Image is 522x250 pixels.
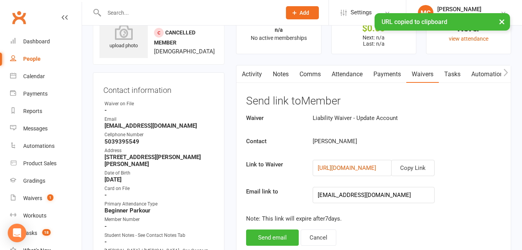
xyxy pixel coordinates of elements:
div: Cellphone Number [104,131,214,139]
div: Student Notes - See Contact Notes Tab [104,232,214,239]
button: Copy Link [391,160,435,176]
p: Next: n/a Last: n/a [339,34,409,47]
a: Gradings [10,172,82,190]
div: Payments [23,91,48,97]
button: Add [286,6,319,19]
strong: [EMAIL_ADDRESS][DOMAIN_NAME] [104,122,214,129]
div: Address [104,147,214,154]
input: Search... [102,7,276,18]
label: Link to Waiver [240,160,307,169]
button: × [495,13,509,30]
div: [PERSON_NAME] [437,6,496,13]
span: 18 [42,229,51,236]
div: Email [104,116,214,123]
div: MC [418,5,433,21]
button: Cancel [301,229,336,246]
a: Product Sales [10,155,82,172]
div: Open Intercom Messenger [8,224,26,242]
label: Waiver [240,113,307,123]
div: Waivers [23,195,42,201]
strong: - [104,238,214,245]
div: [PERSON_NAME] [307,137,462,146]
a: Automations [466,65,512,83]
div: People [23,56,41,62]
a: [URL][DOMAIN_NAME] [318,164,376,171]
strong: - [104,192,214,199]
strong: 5039395549 [104,138,214,145]
a: Payments [10,85,82,103]
a: Attendance [326,65,368,83]
a: Comms [294,65,326,83]
a: Activity [236,65,267,83]
div: URL copied to clipboard [375,13,510,31]
div: Dashboard [23,38,50,45]
a: Notes [267,65,294,83]
div: Card on File [104,185,214,192]
strong: Beginner Parkour [104,207,214,214]
a: Tasks 18 [10,224,82,242]
a: Automations [10,137,82,155]
div: upload photo [99,24,148,50]
div: Automations [23,143,55,149]
a: Reports [10,103,82,120]
a: Payments [368,65,406,83]
div: Gradings [23,178,45,184]
span: Settings [351,4,372,21]
a: Tasks [439,65,466,83]
a: Clubworx [9,8,29,27]
button: Send email [246,229,299,246]
span: [DEMOGRAPHIC_DATA] [154,48,215,55]
div: The Movement Park LLC [437,13,496,20]
strong: [DATE] [104,176,214,183]
div: Tasks [23,230,37,236]
p: Note: This link will expire after 7 days. [246,214,501,223]
div: Primary Attendance Type [104,200,214,208]
div: Waiver on File [104,100,214,108]
label: Email link to [240,187,307,196]
a: view attendance [449,36,488,42]
div: Workouts [23,212,46,219]
div: Calendar [23,73,45,79]
a: Dashboard [10,33,82,50]
strong: - [104,107,214,114]
a: Calendar [10,68,82,85]
h3: Send link to Member [246,95,501,107]
strong: [STREET_ADDRESS][PERSON_NAME][PERSON_NAME] [104,154,214,168]
div: Messages [23,125,48,132]
div: Member Number [104,216,214,223]
a: Waivers 1 [10,190,82,207]
a: Messages [10,120,82,137]
a: People [10,50,82,68]
a: Workouts [10,207,82,224]
a: Waivers [406,65,439,83]
div: Product Sales [23,160,56,166]
div: Reports [23,108,42,114]
strong: - [104,223,214,230]
div: Date of Birth [104,170,214,177]
span: Add [300,10,309,16]
span: 1 [47,194,53,201]
label: Contact [240,137,307,146]
div: Liability Waiver - Update Account [307,113,462,123]
span: No active memberships [251,35,307,41]
h3: Contact information [103,83,214,94]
